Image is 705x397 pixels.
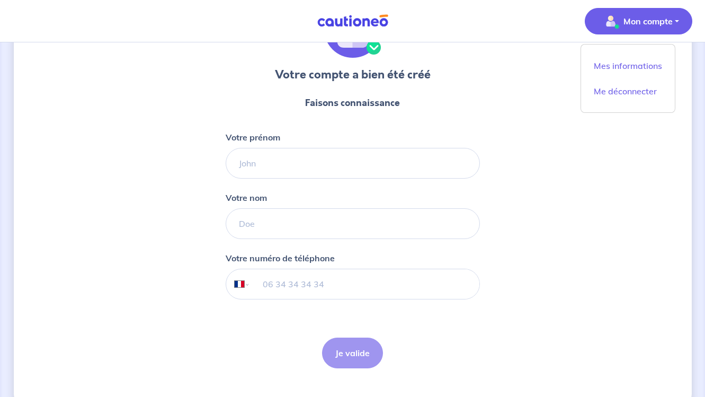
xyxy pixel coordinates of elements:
[585,8,692,34] button: illu_account_valid_menu.svgMon compte
[602,13,619,30] img: illu_account_valid_menu.svg
[226,131,280,144] p: Votre prénom
[250,269,479,299] input: 06 34 34 34 34
[313,14,392,28] img: Cautioneo
[275,66,431,83] h3: Votre compte a bien été créé
[585,83,671,100] a: Me déconnecter
[623,15,673,28] p: Mon compte
[226,252,335,264] p: Votre numéro de téléphone
[581,44,675,113] div: illu_account_valid_menu.svgMon compte
[585,57,671,74] a: Mes informations
[226,191,267,204] p: Votre nom
[305,96,400,110] p: Faisons connaissance
[226,208,480,239] input: Doe
[226,148,480,179] input: John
